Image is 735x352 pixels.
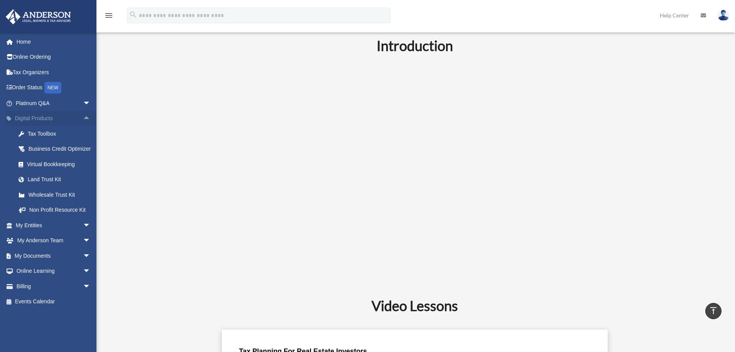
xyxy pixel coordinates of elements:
[83,248,98,264] span: arrow_drop_down
[5,95,102,111] a: Platinum Q&Aarrow_drop_down
[5,248,102,264] a: My Documentsarrow_drop_down
[11,172,102,187] a: Land Trust Kit
[11,141,102,157] a: Business Credit Optimizer
[3,9,73,24] img: Anderson Advisors Platinum Portal
[83,95,98,111] span: arrow_drop_down
[83,279,98,294] span: arrow_drop_down
[83,264,98,279] span: arrow_drop_down
[83,218,98,233] span: arrow_drop_down
[222,69,608,287] iframe: Introduction to the Tax Toolbox
[104,14,113,20] a: menu
[27,190,93,200] div: Wholesale Trust Kit
[27,129,93,139] div: Tax Toolbox
[129,10,137,19] i: search
[705,303,721,319] a: vertical_align_top
[27,144,93,154] div: Business Credit Optimizer
[11,126,102,141] a: Tax Toolbox
[27,160,93,169] div: Virtual Bookkeeping
[709,306,718,315] i: vertical_align_top
[131,296,699,315] h2: Video Lessons
[5,34,102,49] a: Home
[5,111,102,126] a: Digital Productsarrow_drop_up
[5,233,102,248] a: My Anderson Teamarrow_drop_down
[104,11,113,20] i: menu
[5,80,102,96] a: Order StatusNEW
[11,202,102,218] a: Non Profit Resource Kit
[5,218,102,233] a: My Entitiesarrow_drop_down
[11,156,102,172] a: Virtual Bookkeeping
[11,187,102,202] a: Wholesale Trust Kit
[27,175,93,184] div: Land Trust Kit
[44,82,61,94] div: NEW
[83,233,98,249] span: arrow_drop_down
[5,65,102,80] a: Tax Organizers
[718,10,729,21] img: User Pic
[5,279,102,294] a: Billingarrow_drop_down
[83,111,98,127] span: arrow_drop_up
[5,49,102,65] a: Online Ordering
[131,36,699,55] h2: Introduction
[5,264,102,279] a: Online Learningarrow_drop_down
[27,205,93,215] div: Non Profit Resource Kit
[5,294,102,309] a: Events Calendar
